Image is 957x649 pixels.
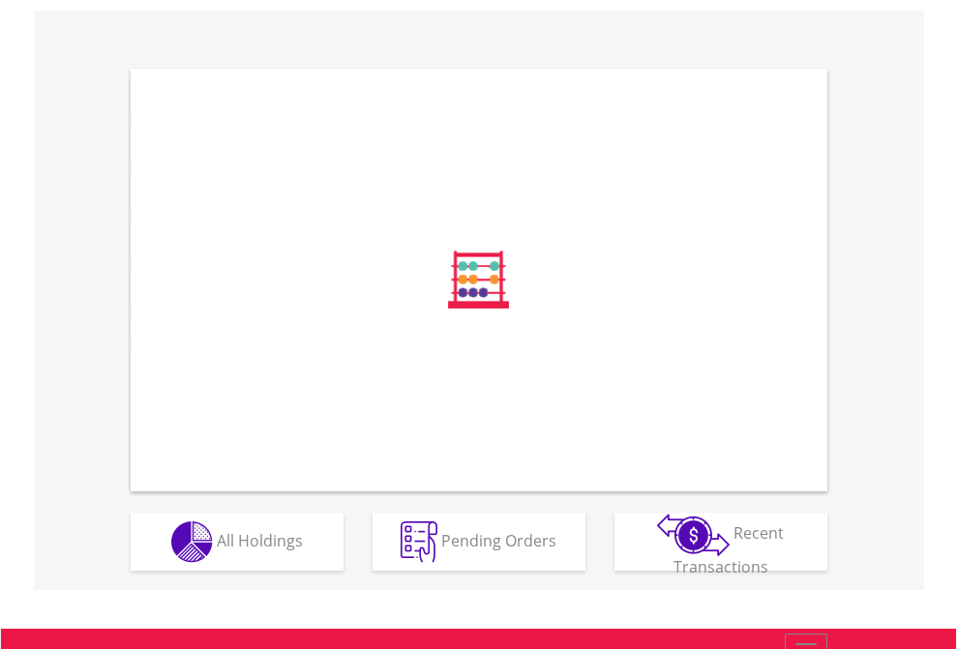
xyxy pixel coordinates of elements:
span: All Holdings [217,529,303,550]
button: Recent Transactions [614,513,827,571]
img: holdings-wht.png [171,521,213,563]
span: Pending Orders [441,529,556,550]
img: transactions-zar-wht.png [657,514,730,556]
button: All Holdings [131,513,344,571]
button: Pending Orders [373,513,585,571]
img: pending_instructions-wht.png [401,521,437,563]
